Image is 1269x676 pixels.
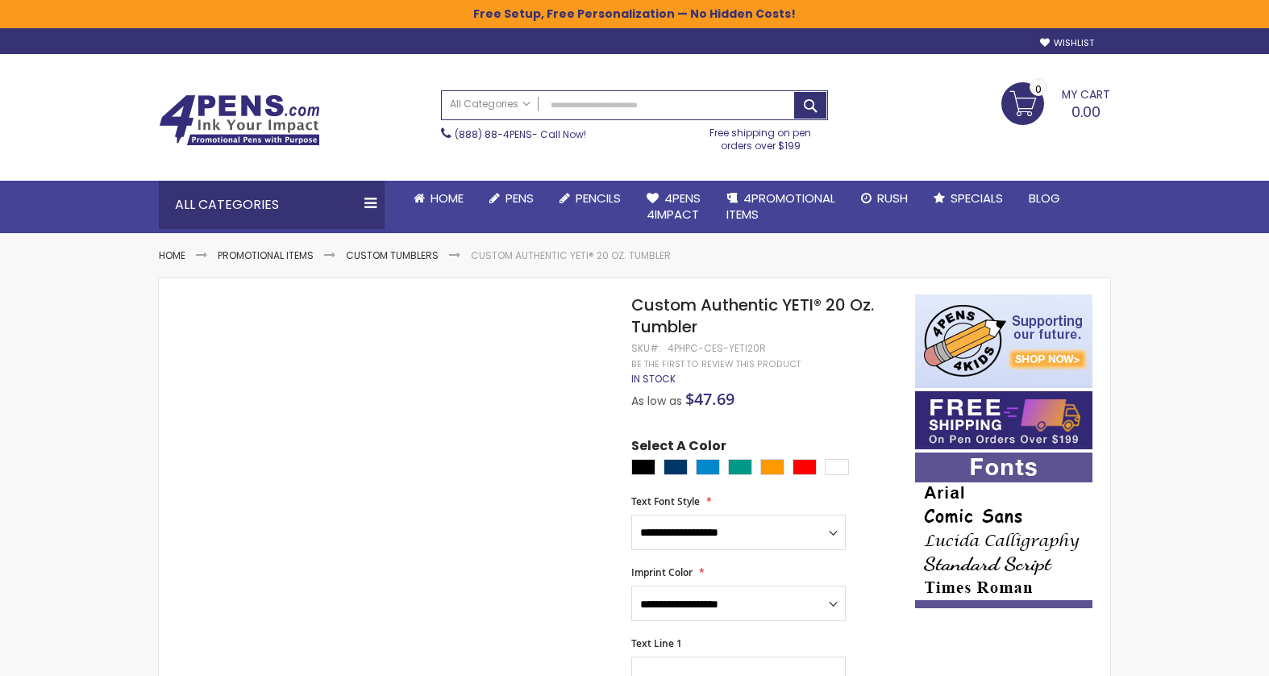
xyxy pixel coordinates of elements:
[1016,181,1073,216] a: Blog
[693,120,829,152] div: Free shipping on pen orders over $199
[631,494,700,508] span: Text Font Style
[401,181,476,216] a: Home
[877,190,908,207] span: Rush
[668,342,766,355] div: 4PHPC-CES-YETI20R
[915,294,1092,388] img: 4pens 4 kids
[726,190,835,223] span: 4PROMOTIONAL ITEMS
[793,459,817,475] div: Red
[218,248,314,262] a: Promotional Items
[159,181,385,229] div: All Categories
[848,181,921,216] a: Rush
[631,459,655,475] div: Black
[631,565,693,579] span: Imprint Color
[547,181,634,216] a: Pencils
[921,181,1016,216] a: Specials
[951,190,1003,207] span: Specials
[455,127,532,141] a: (888) 88-4PENS
[915,391,1092,449] img: Free shipping on orders over $199
[471,249,671,262] li: Custom Authentic YETI® 20 Oz. Tumbler
[1040,37,1094,49] a: Wishlist
[631,636,682,650] span: Text Line 1
[346,248,439,262] a: Custom Tumblers
[714,181,848,233] a: 4PROMOTIONALITEMS
[631,341,661,355] strong: SKU
[1071,102,1100,122] span: 0.00
[664,459,688,475] div: Navy Blue
[631,372,676,386] span: In stock
[631,393,682,409] span: As low as
[728,459,752,475] div: Seafoam Green
[450,98,530,111] span: All Categories
[760,459,784,475] div: Orange
[634,181,714,233] a: 4Pens4impact
[915,453,1092,608] img: font-personalization-examples
[455,127,586,141] span: - Call Now!
[442,91,539,118] a: All Categories
[647,190,701,223] span: 4Pens 4impact
[1029,190,1060,207] span: Blog
[631,437,726,459] span: Select A Color
[631,373,676,386] div: Availability
[1035,81,1042,97] span: 0
[159,248,185,262] a: Home
[631,294,874,338] span: Custom Authentic YETI® 20 Oz. Tumbler
[631,358,801,370] a: Be the first to review this product
[825,459,849,475] div: White
[696,459,720,475] div: Big Wave Blue
[1001,82,1110,123] a: 0.00 0
[159,94,320,146] img: 4Pens Custom Pens and Promotional Products
[431,190,464,207] span: Home
[506,190,534,207] span: Pens
[576,190,621,207] span: Pencils
[476,181,547,216] a: Pens
[685,388,734,410] span: $47.69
